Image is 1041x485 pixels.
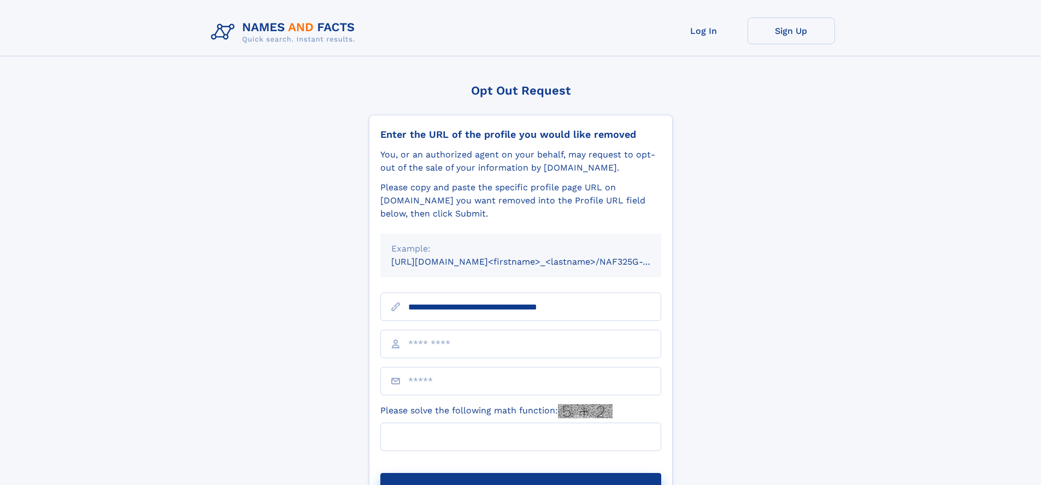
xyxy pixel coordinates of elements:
a: Log In [660,17,748,44]
div: You, or an authorized agent on your behalf, may request to opt-out of the sale of your informatio... [380,148,661,174]
img: Logo Names and Facts [207,17,364,47]
a: Sign Up [748,17,835,44]
div: Opt Out Request [369,84,673,97]
small: [URL][DOMAIN_NAME]<firstname>_<lastname>/NAF325G-xxxxxxxx [391,256,682,267]
div: Please copy and paste the specific profile page URL on [DOMAIN_NAME] you want removed into the Pr... [380,181,661,220]
div: Example: [391,242,650,255]
div: Enter the URL of the profile you would like removed [380,128,661,141]
label: Please solve the following math function: [380,404,613,418]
